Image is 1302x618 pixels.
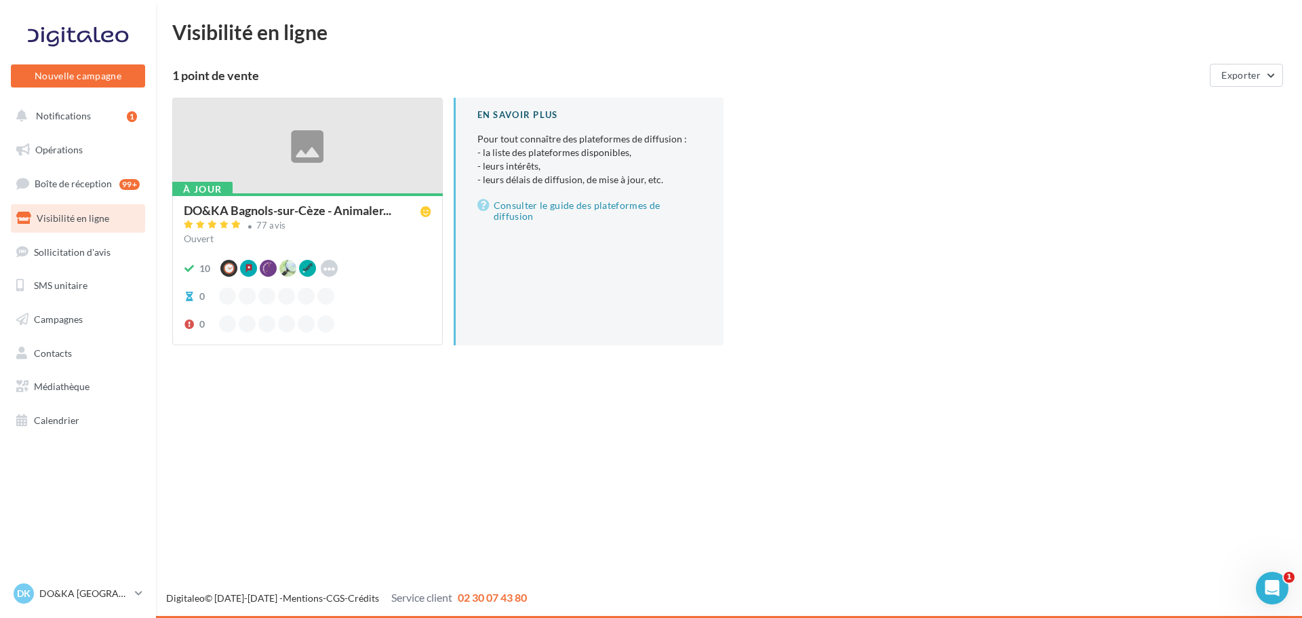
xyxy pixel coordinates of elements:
span: 1 [1284,572,1295,583]
div: 1 point de vente [172,69,1204,81]
span: Médiathèque [34,381,90,392]
a: Crédits [348,592,379,604]
a: Digitaleo [166,592,205,604]
span: Exporter [1221,69,1261,81]
button: Notifications 1 [8,102,142,130]
p: Pour tout connaître des plateformes de diffusion : [477,132,703,187]
li: - leurs délais de diffusion, de mise à jour, etc. [477,173,703,187]
button: Exporter [1210,64,1283,87]
span: Sollicitation d'avis [34,246,111,257]
a: Boîte de réception99+ [8,169,148,198]
a: Campagnes [8,305,148,334]
span: Campagnes [34,313,83,325]
span: Service client [391,591,452,604]
span: DK [17,587,31,600]
a: Consulter le guide des plateformes de diffusion [477,197,703,225]
a: CGS [326,592,344,604]
span: © [DATE]-[DATE] - - - [166,592,527,604]
span: 02 30 07 43 80 [458,591,527,604]
div: 99+ [119,179,140,190]
a: Calendrier [8,406,148,435]
div: En savoir plus [477,109,703,121]
div: 0 [199,290,205,303]
a: Visibilité en ligne [8,204,148,233]
a: Opérations [8,136,148,164]
a: DK DO&KA [GEOGRAPHIC_DATA] [11,581,145,606]
a: Sollicitation d'avis [8,238,148,267]
a: Mentions [283,592,323,604]
a: 77 avis [184,218,431,235]
p: DO&KA [GEOGRAPHIC_DATA] [39,587,130,600]
li: - leurs intérêts, [477,159,703,173]
button: Nouvelle campagne [11,64,145,88]
span: Calendrier [34,414,79,426]
div: À jour [172,182,233,197]
div: 77 avis [256,221,286,230]
div: 10 [199,262,210,275]
a: Contacts [8,339,148,368]
div: Visibilité en ligne [172,22,1286,42]
div: 1 [127,111,137,122]
span: Boîte de réception [35,178,112,189]
span: Visibilité en ligne [37,212,109,224]
a: Médiathèque [8,372,148,401]
span: Notifications [36,110,91,121]
span: Ouvert [184,233,214,244]
span: SMS unitaire [34,279,87,291]
span: Opérations [35,144,83,155]
iframe: Intercom live chat [1256,572,1288,604]
div: 0 [199,317,205,331]
span: Contacts [34,347,72,359]
li: - la liste des plateformes disponibles, [477,146,703,159]
a: SMS unitaire [8,271,148,300]
span: DO&KA Bagnols-sur-Cèze - Animaler... [184,204,391,216]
